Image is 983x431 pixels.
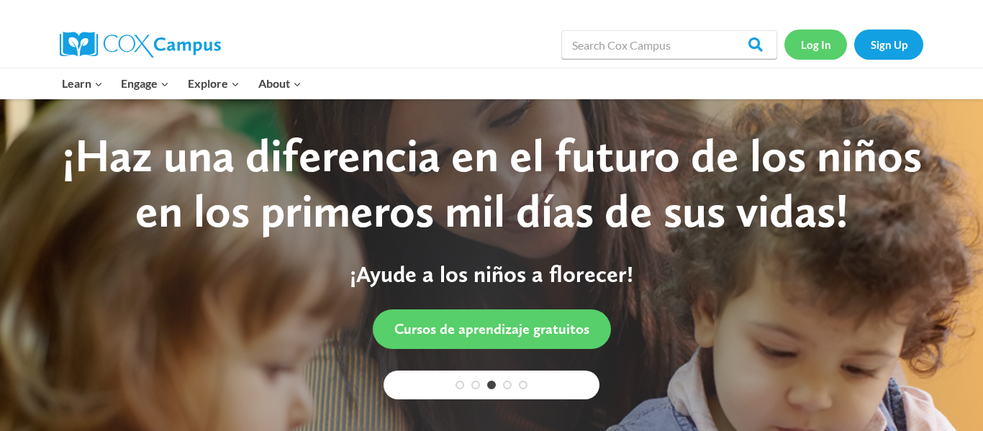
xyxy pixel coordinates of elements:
[53,68,310,99] nav: Primary Navigation
[53,68,112,99] button: Child menu of Learn
[503,381,512,389] a: 4
[249,68,311,99] button: Child menu of About
[394,320,589,337] span: Cursos de aprendizaje gratuitos
[373,309,611,349] a: Cursos de aprendizaje gratuitos
[487,381,496,389] a: 3
[60,32,221,58] img: Cox Campus
[471,381,480,389] a: 2
[854,30,923,59] a: Sign Up
[42,128,941,239] div: ¡Haz una diferencia en el futuro de los niños en los primeros mil días de sus vidas!
[178,68,249,99] button: Child menu of Explore
[456,381,464,389] a: 1
[519,381,527,389] a: 5
[784,30,923,59] nav: Secondary Navigation
[42,260,941,288] p: ¡Ayude a los niños a florecer!
[561,30,777,59] input: Search Cox Campus
[784,30,847,59] a: Log In
[112,68,179,99] button: Child menu of Engage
